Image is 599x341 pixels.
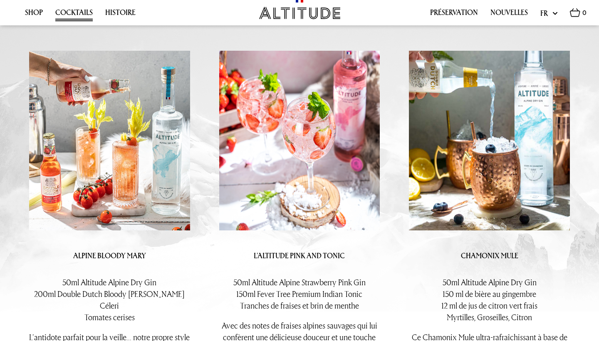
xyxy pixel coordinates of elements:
a: Histoire [105,8,136,21]
a: Cocktails [55,8,93,21]
a: Shop [25,8,43,21]
span: Céleri [100,300,119,311]
p: 50ml Altitude Alpine Strawberry Pink Gin 150ml Fever Tree Premium Indian Tonic Tranches de fraise... [219,277,380,311]
strong: L'ALTITUDE PINK AND TONIC [254,250,345,261]
span: 200ml Double Dutch Bloody [PERSON_NAME] [34,288,185,299]
strong: ALPINE BLOODY MARY [73,250,146,261]
strong: CHAMONIX MULE [461,250,518,261]
p: 50ml Altitude Alpine Dry Gin [29,277,190,323]
img: Basket [570,8,580,17]
span: Tomates cerises [84,311,135,323]
a: Préservation [430,8,478,21]
a: 0 [570,8,587,22]
img: Altitude Gin [259,7,340,19]
p: 50ml Altitude Alpine Dry Gin 150 ml de bière au gingembre 12 ml de jus de citron vert frais Myrti... [409,277,570,323]
a: Nouvelles [490,8,528,21]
